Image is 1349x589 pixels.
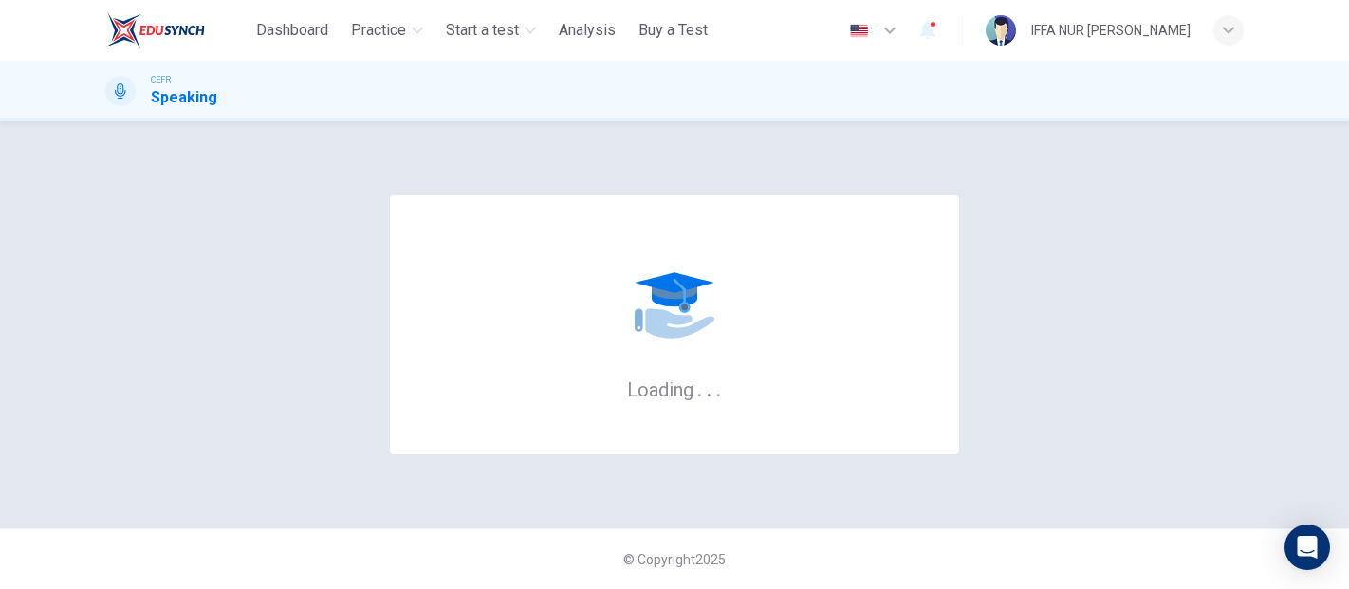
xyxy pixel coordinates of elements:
div: Open Intercom Messenger [1284,525,1330,570]
span: Buy a Test [638,19,708,42]
span: Dashboard [256,19,328,42]
div: IFFA NUR [PERSON_NAME] [1031,19,1191,42]
span: © Copyright 2025 [623,552,726,567]
h1: Speaking [151,86,217,109]
button: Dashboard [249,13,336,47]
span: Start a test [446,19,519,42]
button: Analysis [551,13,623,47]
span: Practice [351,19,406,42]
a: ELTC logo [105,11,249,49]
h6: . [696,372,703,403]
h6: . [706,372,712,403]
button: Start a test [438,13,544,47]
img: Profile picture [986,15,1016,46]
img: ELTC logo [105,11,205,49]
span: CEFR [151,73,171,86]
h6: Loading [627,377,722,401]
button: Practice [343,13,431,47]
img: en [847,24,871,38]
span: Analysis [559,19,616,42]
button: Buy a Test [631,13,715,47]
h6: . [715,372,722,403]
